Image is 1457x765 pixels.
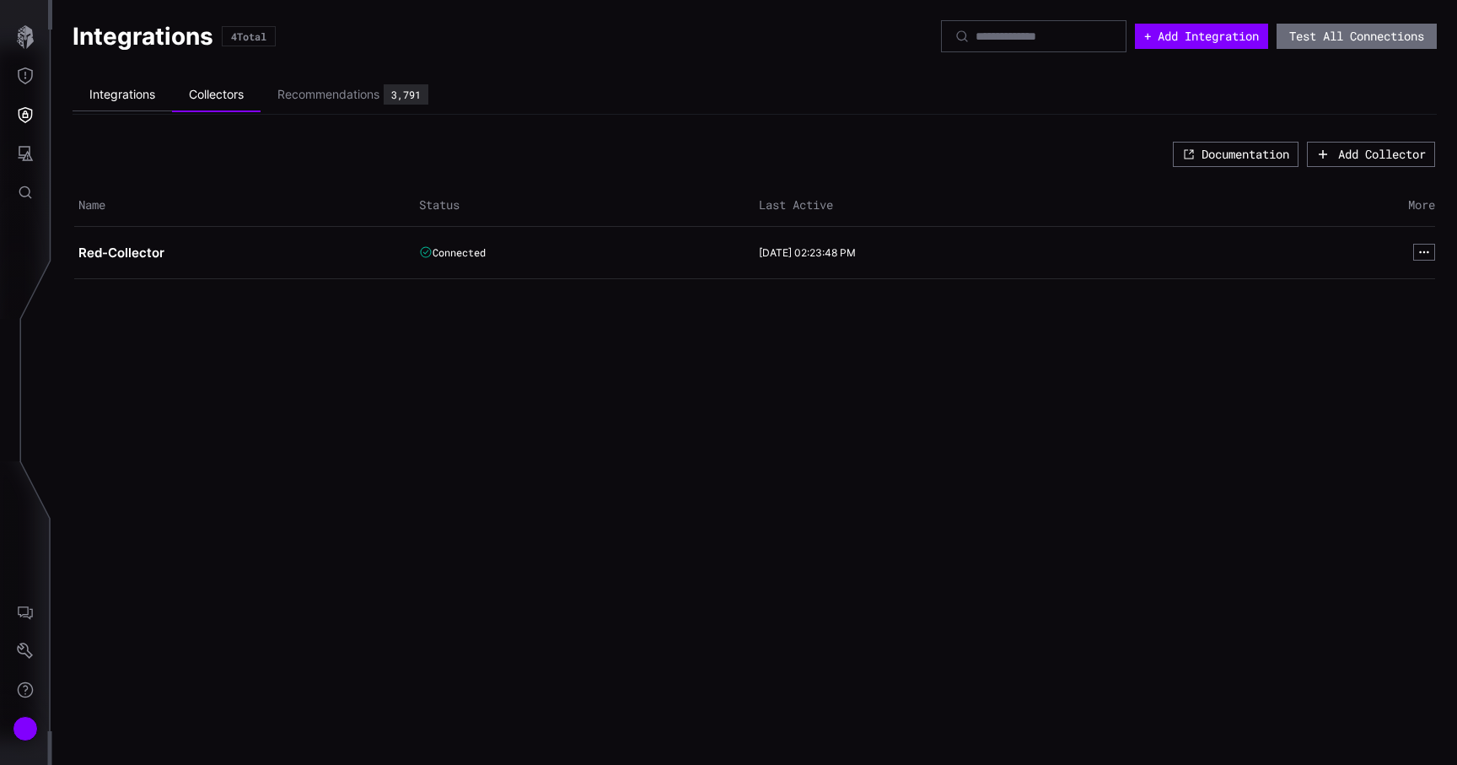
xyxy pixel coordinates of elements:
th: More [1095,185,1436,227]
li: Integrations [73,78,172,111]
th: Last Active [755,185,1095,227]
h1: Integrations [73,21,213,51]
th: Status [415,185,755,227]
h2: Red-Collector [78,245,398,261]
div: Add Collector [1338,147,1426,162]
div: 3,791 [391,89,421,100]
div: Connected [419,245,739,259]
button: Test All Connections [1277,24,1437,49]
button: Add Collector [1307,142,1435,167]
th: Name [74,185,415,227]
li: Collectors [172,78,261,112]
button: Documentation [1173,142,1298,167]
time: [DATE] 02:23:48 PM [759,246,856,259]
div: Recommendations [277,87,379,102]
button: + Add Integration [1135,24,1268,49]
div: 4 Total [231,31,266,41]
